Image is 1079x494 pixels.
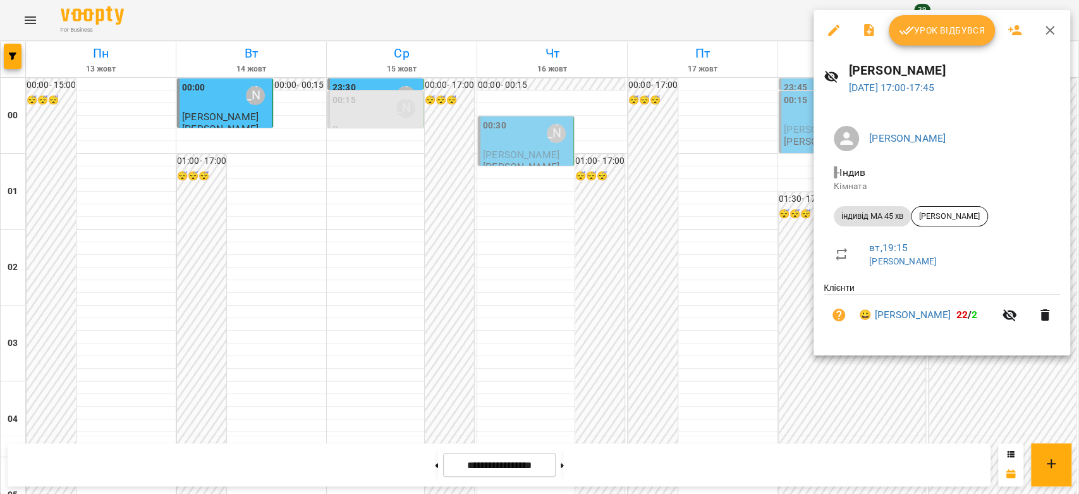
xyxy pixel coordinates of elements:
[899,23,985,38] span: Урок відбувся
[956,309,977,321] b: /
[859,307,951,323] a: 😀 [PERSON_NAME]
[869,242,908,254] a: вт , 19:15
[849,61,1060,80] h6: [PERSON_NAME]
[911,206,988,226] div: [PERSON_NAME]
[869,256,937,266] a: [PERSON_NAME]
[911,211,987,222] span: [PERSON_NAME]
[889,15,995,46] button: Урок відбувся
[824,300,854,330] button: Візит ще не сплачено. Додати оплату?
[834,166,868,178] span: - Індив
[972,309,977,321] span: 2
[834,211,911,222] span: індивід МА 45 хв
[869,132,946,144] a: [PERSON_NAME]
[824,281,1060,340] ul: Клієнти
[849,82,935,94] a: [DATE] 17:00-17:45
[834,180,1050,193] p: Кімната
[956,309,967,321] span: 22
